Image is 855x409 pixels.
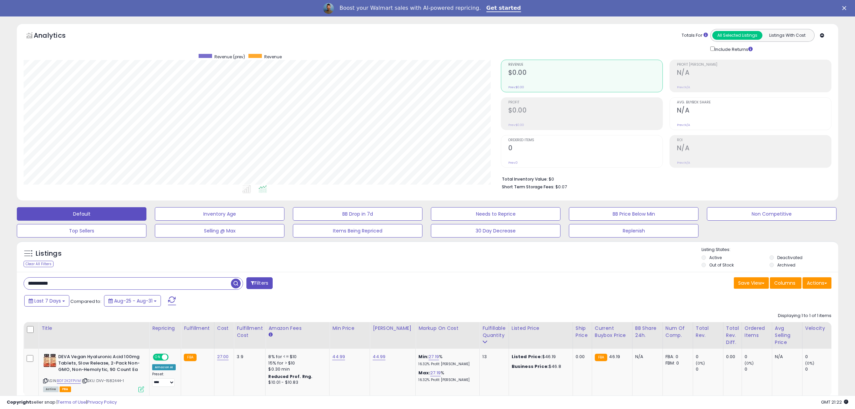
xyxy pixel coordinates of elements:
div: Avg Selling Price [775,325,799,346]
a: Get started [486,5,521,12]
label: Out of Stock [709,262,734,268]
div: 0.00 [576,354,587,360]
div: seller snap | | [7,399,117,406]
small: (0%) [696,360,705,366]
span: 46.19 [609,353,620,360]
div: % [418,370,474,382]
div: Listed Price [512,325,570,332]
button: Actions [802,277,831,289]
div: N/A [635,354,657,360]
div: Totals For [682,32,708,39]
small: (0%) [745,360,754,366]
div: Boost your Walmart sales with AI-powered repricing. [339,5,481,11]
div: 8% for <= $10 [268,354,324,360]
small: Amazon Fees. [268,332,272,338]
div: Ordered Items [745,325,769,339]
a: 27.19 [430,370,441,376]
div: 3.9 [237,354,260,360]
button: Last 7 Days [24,295,69,307]
small: Prev: $0.00 [508,123,524,127]
button: Aug-25 - Aug-31 [104,295,161,307]
div: Close [842,6,849,10]
b: Business Price: [512,363,549,370]
small: Prev: $0.00 [508,85,524,89]
div: 0 [805,354,832,360]
label: Deactivated [777,255,802,260]
span: Profit [PERSON_NAME] [677,63,831,67]
span: 2025-09-10 21:22 GMT [821,399,848,405]
button: Columns [770,277,801,289]
span: | SKU: DVV-1582444-1 [82,378,124,383]
th: The percentage added to the cost of goods (COGS) that forms the calculator for Min & Max prices. [416,322,480,349]
div: 15% for > $10 [268,360,324,366]
div: Clear All Filters [24,261,54,267]
h5: Analytics [34,31,79,42]
div: 0 [745,354,772,360]
small: Prev: N/A [677,123,690,127]
div: 0 [805,366,832,372]
img: Profile image for Adrian [323,3,334,14]
div: 0 [696,366,723,372]
h2: $0.00 [508,106,662,116]
div: $46.19 [512,354,568,360]
small: FBA [595,354,607,361]
div: ASIN: [43,354,144,391]
div: Total Rev. Diff. [726,325,739,346]
b: Max: [418,370,430,376]
div: FBM: 0 [665,360,688,366]
div: Amazon AI [152,364,176,370]
b: Short Term Storage Fees: [502,184,554,190]
span: All listings currently available for purchase on Amazon [43,386,59,392]
button: Replenish [569,224,698,238]
div: Cost [217,325,231,332]
span: Ordered Items [508,138,662,142]
button: BB Price Below Min [569,207,698,221]
div: Current Buybox Price [595,325,629,339]
div: Num of Comp. [665,325,690,339]
div: % [418,354,474,366]
button: Listings With Cost [762,31,812,40]
strong: Copyright [7,399,31,405]
div: Ship Price [576,325,589,339]
div: $0.30 min [268,366,324,372]
button: Items Being Repriced [293,224,422,238]
div: Repricing [152,325,178,332]
div: Displaying 1 to 1 of 1 items [778,313,831,319]
b: Reduced Prof. Rng. [268,374,312,379]
span: Revenue [508,63,662,67]
h2: N/A [677,69,831,78]
label: Archived [777,262,795,268]
div: Preset: [152,372,176,387]
small: Prev: N/A [677,161,690,165]
div: 0.00 [726,354,737,360]
div: Fulfillable Quantity [482,325,506,339]
span: $0.07 [555,184,567,190]
span: Profit [508,101,662,104]
span: FBA [60,386,71,392]
div: $10.01 - $10.83 [268,380,324,385]
button: Default [17,207,146,221]
div: Title [41,325,146,332]
span: Revenue [264,54,282,60]
div: $46.8 [512,364,568,370]
small: Prev: 0 [508,161,518,165]
span: OFF [168,354,178,360]
b: Min: [418,353,429,360]
button: Inventory Age [155,207,284,221]
a: 44.99 [332,353,345,360]
button: Top Sellers [17,224,146,238]
h2: N/A [677,144,831,153]
a: 27.00 [217,353,229,360]
div: 0 [745,366,772,372]
a: Privacy Policy [87,399,117,405]
div: 13 [482,354,503,360]
button: All Selected Listings [712,31,762,40]
span: Aug-25 - Aug-31 [114,297,152,304]
button: Needs to Reprice [431,207,560,221]
div: Total Rev. [696,325,720,339]
button: Save View [734,277,769,289]
div: Markup on Cost [418,325,477,332]
b: DEVA Vegan Hyaluronic Acid 100mg Tablets, Slow Release, 2-Pack Non-GMO, Non-Hemolytic, 90 Count Ea [58,354,140,374]
div: Fulfillment [184,325,211,332]
img: 51kOlhoadvL._SL40_.jpg [43,354,57,367]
